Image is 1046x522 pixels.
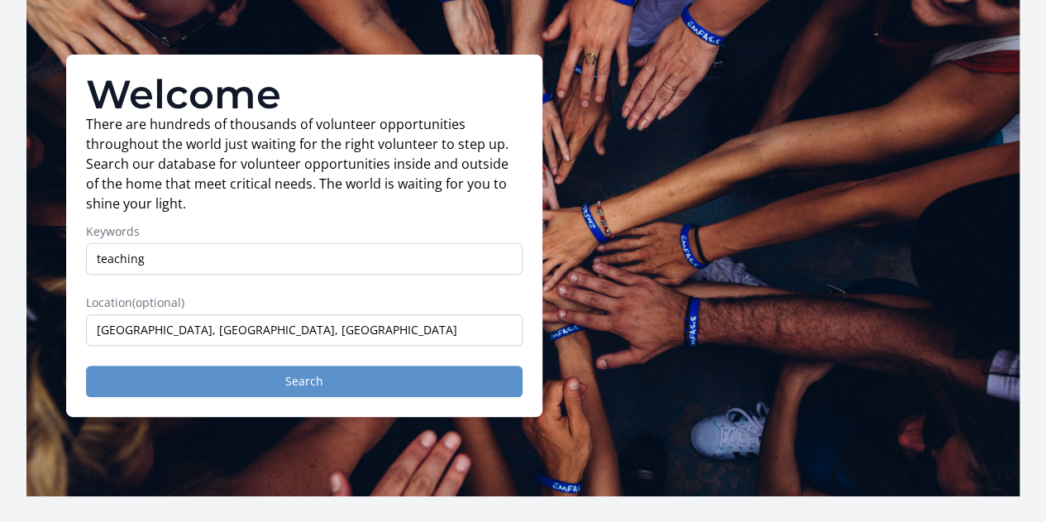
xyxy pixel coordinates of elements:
span: (optional) [132,295,184,310]
button: Search [86,366,523,397]
label: Keywords [86,223,523,240]
input: Enter a location [86,314,523,346]
h1: Welcome [86,74,523,114]
p: There are hundreds of thousands of volunteer opportunities throughout the world just waiting for ... [86,114,523,213]
label: Location [86,295,523,311]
